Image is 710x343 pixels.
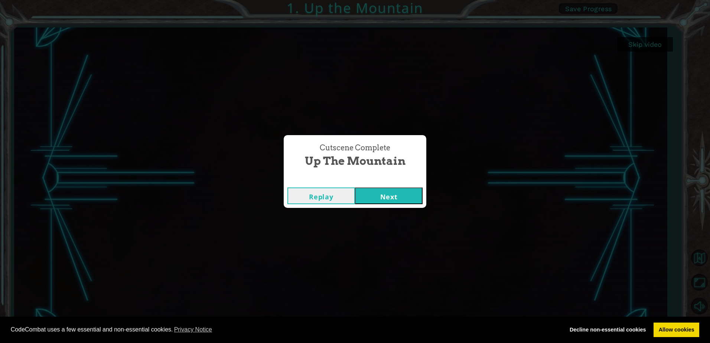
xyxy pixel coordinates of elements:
span: Cutscene Complete [320,143,390,153]
button: Replay [287,187,355,204]
span: Up the Mountain [305,153,406,169]
span: CodeCombat uses a few essential and non-essential cookies. [11,324,559,335]
a: deny cookies [564,323,651,337]
a: allow cookies [654,323,699,337]
a: learn more about cookies [173,324,214,335]
button: Next [355,187,423,204]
